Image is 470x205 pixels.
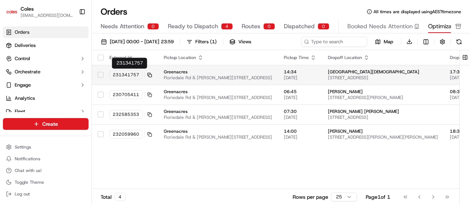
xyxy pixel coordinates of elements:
[3,92,88,104] a: Analytics
[112,58,147,69] div: 231341757
[284,89,316,95] span: 06:45
[284,69,316,75] span: 14:34
[370,37,398,46] button: Map
[109,55,152,61] div: External Id
[284,75,316,81] span: [DATE]
[110,39,174,45] span: [DATE] 00:00 - [DATE] 23:59
[210,39,217,45] span: ( 1 )
[109,70,152,79] button: 231341757
[3,40,88,51] a: Deliveries
[3,154,88,164] button: Notifications
[263,23,275,30] div: 0
[25,70,120,77] div: Start new chat
[15,42,36,49] span: Deliveries
[3,3,76,21] button: ColesColes[EMAIL_ADDRESS][DOMAIN_NAME]
[15,108,25,115] span: Fleet
[168,22,218,31] span: Ready to Dispatch
[15,156,40,162] span: Notifications
[62,107,68,113] div: 💻
[42,120,58,128] span: Create
[7,7,22,22] img: Nash
[328,95,438,100] span: [STREET_ADDRESS][PERSON_NAME]
[183,37,220,47] button: Filters(1)
[3,66,88,78] button: Orchestrate
[328,114,438,120] span: [STREET_ADDRESS]
[242,22,260,31] span: Routes
[3,142,88,152] button: Settings
[59,103,121,116] a: 💻API Documentation
[15,82,31,88] span: Engage
[147,23,159,30] div: 0
[109,110,152,119] button: 232585353
[366,193,390,201] div: Page 1 of 1
[164,134,272,140] span: Floriedale Rd & [PERSON_NAME][STREET_ADDRESS]
[284,55,316,61] div: Pickup Time
[164,75,272,81] span: Floriedale Rd & [PERSON_NAME][STREET_ADDRESS]
[3,79,88,91] button: Engage
[284,134,316,140] span: [DATE]
[25,77,93,83] div: We're available if you need us!
[15,179,44,185] span: Toggle Theme
[328,75,438,81] span: [STREET_ADDRESS]
[3,189,88,199] button: Log out
[384,39,393,45] span: Map
[164,109,272,114] span: Greenacres
[15,69,40,75] span: Orchestrate
[15,106,56,113] span: Knowledge Base
[164,114,272,120] span: Floriedale Rd & [PERSON_NAME][STREET_ADDRESS]
[7,107,13,113] div: 📗
[3,26,88,38] a: Orders
[284,109,316,114] span: 07:30
[7,29,134,41] p: Welcome 👋
[347,22,413,31] span: Booked Needs Attention
[21,12,73,18] button: [EMAIL_ADDRESS][DOMAIN_NAME]
[3,53,88,65] button: Control
[109,130,152,139] button: 232059960
[3,118,88,130] button: Create
[98,37,177,47] button: [DATE] 00:00 - [DATE] 23:59
[19,47,132,55] input: Got a question? Start typing here...
[328,69,438,75] span: [GEOGRAPHIC_DATA][DEMOGRAPHIC_DATA]
[195,39,217,45] div: Filters
[3,177,88,187] button: Toggle Theme
[4,103,59,116] a: 📗Knowledge Base
[293,193,328,201] p: Rows per page
[301,37,367,47] input: Type to search
[226,37,254,47] button: Views
[15,144,31,150] span: Settings
[113,131,139,137] span: 232059960
[164,55,272,61] div: Pickup Location
[284,114,316,120] span: [DATE]
[6,6,18,18] img: Coles
[318,23,329,30] div: 0
[238,39,251,45] span: Views
[328,128,438,134] span: [PERSON_NAME]
[73,124,89,129] span: Pylon
[15,191,30,197] span: Log out
[328,55,438,61] div: Dropoff Location
[52,124,89,129] a: Powered byPylon
[221,23,233,30] div: 4
[454,37,464,47] button: Refresh
[21,5,34,12] button: Coles
[164,128,272,134] span: Greenacres
[373,9,461,15] span: All times are displayed using AEST timezone
[69,106,118,113] span: API Documentation
[164,89,272,95] span: Greenacres
[113,92,139,98] span: 230705411
[7,70,21,83] img: 1736555255976-a54dd68f-1ca7-489b-9aae-adbdc363a1c4
[328,134,438,140] span: [STREET_ADDRESS][PERSON_NAME][PERSON_NAME]
[113,111,139,117] span: 232585353
[284,22,315,31] span: Dispatched
[328,89,438,95] span: [PERSON_NAME]
[15,95,35,102] span: Analytics
[164,95,272,100] span: Floriedale Rd & [PERSON_NAME][STREET_ADDRESS]
[15,29,29,36] span: Orders
[328,109,438,114] span: [PERSON_NAME] [PERSON_NAME]
[15,168,41,173] span: Chat with us!
[3,165,88,176] button: Chat with us!
[15,55,30,62] span: Control
[284,128,316,134] span: 14:00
